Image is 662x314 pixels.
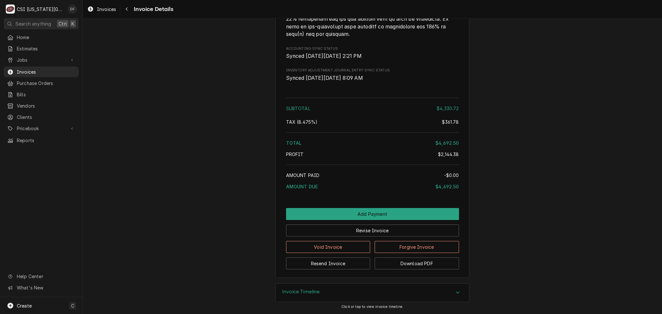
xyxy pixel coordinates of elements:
button: Search anythingCtrlK [4,18,79,29]
button: Void Invoice [286,241,370,253]
span: What's New [17,284,75,291]
a: Invoices [4,67,79,77]
button: Resend Invoice [286,257,370,269]
span: Inventory Adjustment Journal Entry Sync Status [286,74,459,82]
button: Revise Invoice [286,225,459,236]
button: Accordion Details Expand Trigger [276,284,469,302]
div: Accounting Sync Status [286,46,459,60]
span: Ctrl [59,20,67,27]
a: Purchase Orders [4,78,79,89]
div: CSI [US_STATE][GEOGRAPHIC_DATA] [17,6,64,13]
button: Download PDF [375,257,459,269]
span: Subtotal [286,106,310,111]
h3: Invoice Timeline [282,289,320,295]
span: Purchase Orders [17,80,75,87]
a: Bills [4,89,79,100]
a: Clients [4,112,79,122]
div: Amount Due [286,183,459,190]
div: Subtotal [286,105,459,112]
span: Synced [DATE][DATE] 8:09 AM [286,75,363,81]
div: Button Group Row [286,253,459,269]
div: Tax [286,119,459,125]
div: Button Group Row [286,208,459,220]
span: Inventory Adjustment Journal Entry Sync Status [286,68,459,73]
span: Amount Paid [286,173,320,178]
div: Profit [286,151,459,158]
span: Tax ( 8.475% ) [286,119,318,125]
div: $4,692.50 [435,140,459,146]
span: Jobs [17,57,66,63]
div: Accordion Header [276,284,469,302]
div: C [6,5,15,14]
a: Estimates [4,43,79,54]
span: Total [286,140,302,146]
span: Reports [17,137,75,144]
div: Total [286,140,459,146]
a: Go to Jobs [4,55,79,65]
span: Profit [286,152,304,157]
div: Button Group Row [286,236,459,253]
a: Invoices [85,4,119,15]
span: C [71,302,74,309]
span: K [71,20,74,27]
span: Invoices [17,68,75,75]
div: Button Group [286,208,459,269]
a: Reports [4,135,79,146]
a: Go to Pricebook [4,123,79,134]
div: -$0.00 [444,172,459,179]
button: Forgive Invoice [375,241,459,253]
div: DF [68,5,77,14]
div: Amount Summary [286,95,459,194]
div: Amount Paid [286,172,459,179]
span: Accounting Sync Status [286,52,459,60]
span: Estimates [17,45,75,52]
div: Inventory Adjustment Journal Entry Sync Status [286,68,459,82]
a: Go to Help Center [4,271,79,282]
a: Go to What's New [4,282,79,293]
span: Accounting Sync Status [286,46,459,51]
span: Amount Due [286,184,318,189]
span: Invoices [97,6,116,13]
span: Click or tap to view invoice timeline. [341,305,403,309]
div: David Fannin's Avatar [68,5,77,14]
span: Help Center [17,273,75,280]
span: Search anything [16,20,51,27]
div: Invoice Timeline [275,283,469,302]
span: Invoice Details [132,5,173,14]
span: Clients [17,114,75,120]
span: Bills [17,91,75,98]
span: Synced [DATE][DATE] 2:21 PM [286,53,362,59]
span: Home [17,34,75,41]
button: Add Payment [286,208,459,220]
span: Create [17,303,32,309]
span: Pricebook [17,125,66,132]
a: Home [4,32,79,43]
div: $4,330.72 [437,105,459,112]
div: $2,144.38 [438,151,459,158]
div: CSI Kansas City's Avatar [6,5,15,14]
span: Vendors [17,102,75,109]
div: $4,692.50 [435,183,459,190]
a: Vendors [4,100,79,111]
button: Navigate back [122,4,132,14]
div: Button Group Row [286,220,459,236]
div: $361.78 [442,119,459,125]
